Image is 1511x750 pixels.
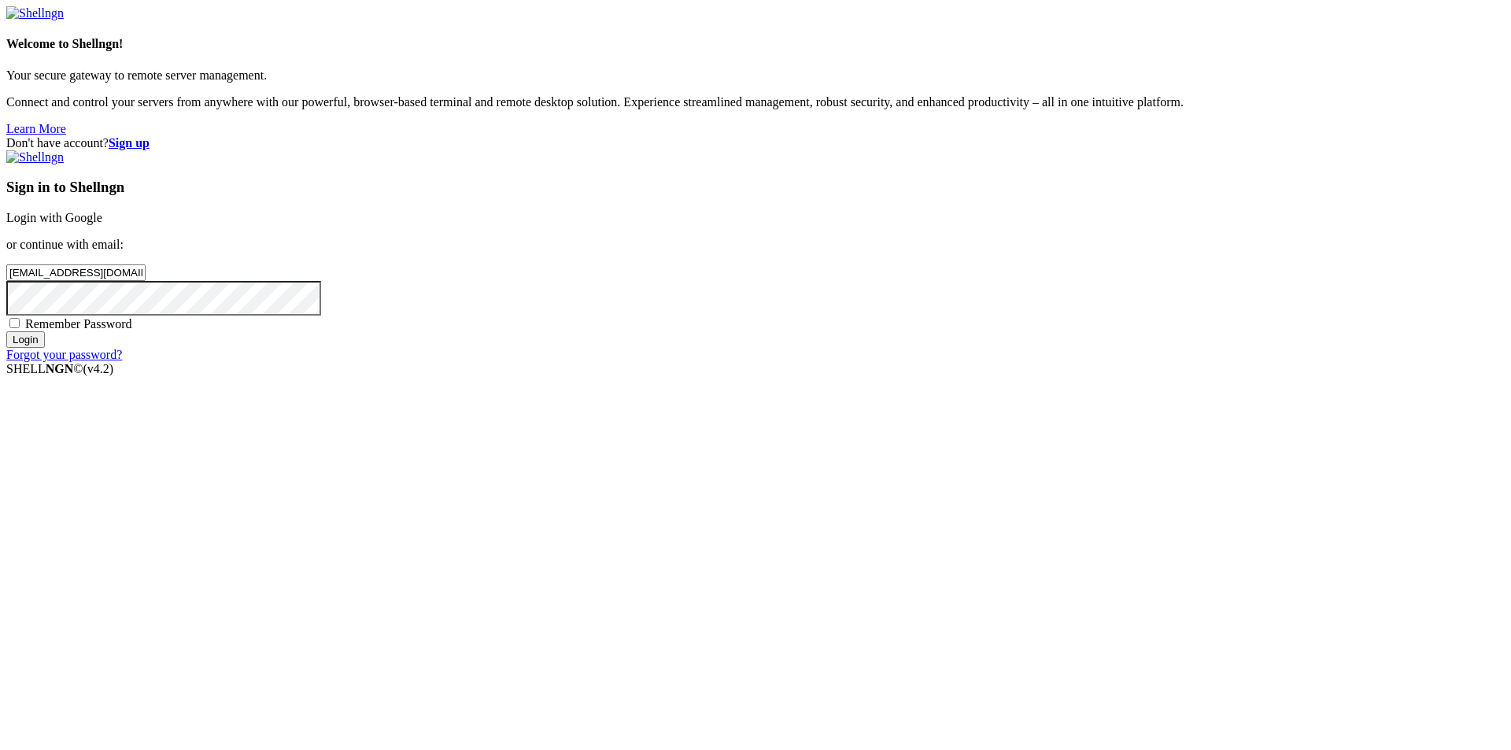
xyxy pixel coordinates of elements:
img: Shellngn [6,6,64,20]
b: NGN [46,362,74,375]
h4: Welcome to Shellngn! [6,37,1505,51]
p: Your secure gateway to remote server management. [6,68,1505,83]
span: SHELL © [6,362,113,375]
p: or continue with email: [6,238,1505,252]
p: Connect and control your servers from anywhere with our powerful, browser-based terminal and remo... [6,95,1505,109]
div: Don't have account? [6,136,1505,150]
input: Login [6,331,45,348]
a: Forgot your password? [6,348,122,361]
a: Learn More [6,122,66,135]
a: Sign up [109,136,150,150]
a: Login with Google [6,211,102,224]
span: Remember Password [25,317,132,331]
input: Email address [6,264,146,281]
img: Shellngn [6,150,64,164]
h3: Sign in to Shellngn [6,179,1505,196]
input: Remember Password [9,318,20,328]
span: 4.2.0 [83,362,114,375]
